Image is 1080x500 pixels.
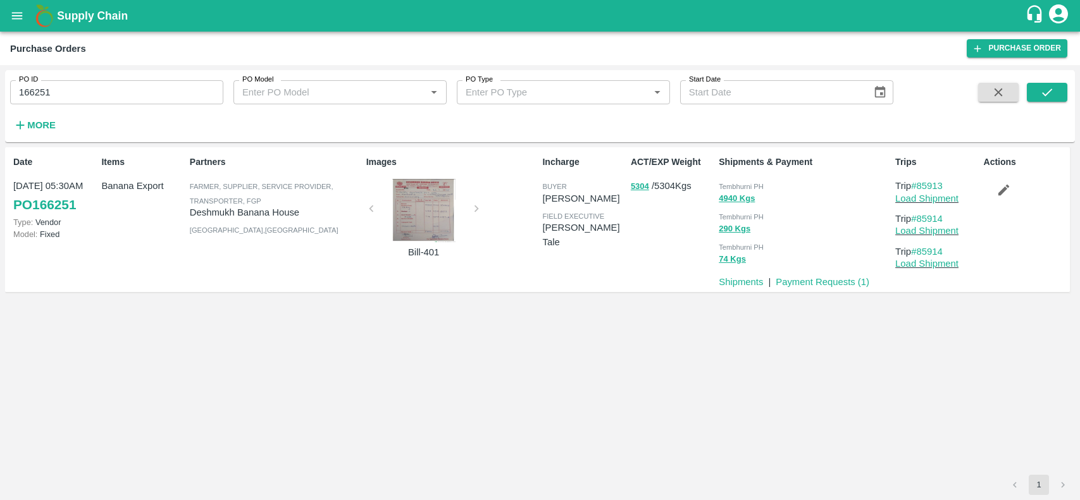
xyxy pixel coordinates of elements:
[13,217,33,227] span: Type:
[631,155,714,169] p: ACT/EXP Weight
[542,221,625,249] p: [PERSON_NAME] Tale
[895,226,959,236] a: Load Shipment
[13,179,96,193] p: [DATE] 05:30AM
[649,84,666,101] button: Open
[13,193,76,216] a: PO166251
[719,183,764,190] span: Tembhurni PH
[895,259,959,269] a: Load Shipment
[895,245,978,259] p: Trip
[57,7,1025,25] a: Supply Chain
[895,193,959,204] a: Load Shipment
[719,277,763,287] a: Shipments
[967,39,1067,58] a: Purchase Order
[719,155,890,169] p: Shipments & Payment
[466,75,493,85] label: PO Type
[13,229,37,239] span: Model:
[895,179,978,193] p: Trip
[895,155,978,169] p: Trips
[776,277,869,287] a: Payment Requests (1)
[190,226,338,234] span: [GEOGRAPHIC_DATA] , [GEOGRAPHIC_DATA]
[237,84,406,101] input: Enter PO Model
[190,183,333,204] span: Farmer, Supplier, Service Provider, Transporter, FGP
[376,245,471,259] p: Bill-401
[911,181,943,191] a: #85913
[19,75,38,85] label: PO ID
[911,214,943,224] a: #85914
[366,155,538,169] p: Images
[542,183,566,190] span: buyer
[911,247,943,257] a: #85914
[895,212,978,226] p: Trip
[242,75,274,85] label: PO Model
[719,252,746,267] button: 74 Kgs
[1003,475,1075,495] nav: pagination navigation
[719,192,755,206] button: 4940 Kgs
[190,155,361,169] p: Partners
[426,84,442,101] button: Open
[13,228,96,240] p: Fixed
[57,9,128,22] b: Supply Chain
[680,80,863,104] input: Start Date
[461,84,629,101] input: Enter PO Type
[32,3,57,28] img: logo
[868,80,892,104] button: Choose date
[719,243,764,251] span: Tembhurni PH
[763,270,771,289] div: |
[542,192,625,205] p: [PERSON_NAME]
[13,216,96,228] p: Vendor
[3,1,32,30] button: open drawer
[984,155,1067,169] p: Actions
[190,205,361,219] p: Deshmukh Banana House
[10,40,86,57] div: Purchase Orders
[719,213,764,221] span: Tembhurni PH
[542,212,604,220] span: field executive
[1029,475,1049,495] button: page 1
[631,179,714,193] p: / 5304 Kgs
[1025,4,1047,27] div: customer-support
[1047,3,1070,29] div: account of current user
[689,75,721,85] label: Start Date
[10,80,223,104] input: Enter PO ID
[719,222,750,236] button: 290 Kgs
[27,120,56,130] strong: More
[101,179,184,193] p: Banana Export
[10,114,59,136] button: More
[13,155,96,169] p: Date
[542,155,625,169] p: Incharge
[631,180,649,194] button: 5304
[101,155,184,169] p: Items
